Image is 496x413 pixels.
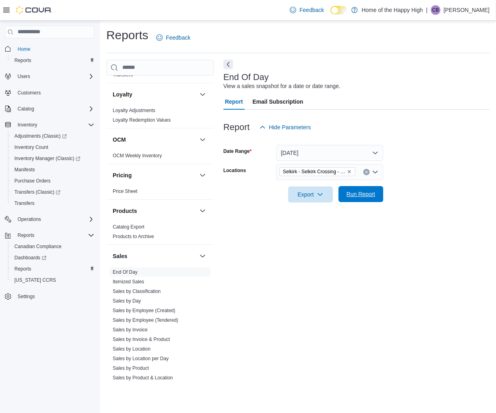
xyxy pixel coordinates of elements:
span: Purchase Orders [14,178,51,184]
label: Locations [223,167,246,174]
a: Transfers [11,198,38,208]
button: Run Report [339,186,383,202]
a: Sales by Product & Location per Day [113,385,191,390]
span: Users [14,72,94,81]
span: Transfers (Classic) [14,189,60,195]
button: Loyalty [198,90,207,99]
a: Inventory Manager (Classic) [8,153,98,164]
span: Loyalty Adjustments [113,107,155,114]
div: Products [106,222,214,245]
span: Inventory [18,122,37,128]
a: Transfers [113,72,133,78]
a: OCM Weekly Inventory [113,153,162,158]
a: Sales by Employee (Created) [113,308,175,313]
button: Products [113,207,196,215]
button: Catalog [2,103,98,114]
div: Pricing [106,186,214,199]
span: Canadian Compliance [11,242,94,251]
p: | [426,5,428,15]
a: Purchase Orders [11,176,54,186]
button: Customers [2,87,98,98]
span: Catalog [14,104,94,114]
h3: Sales [113,252,127,260]
span: Sales by Location [113,346,151,352]
span: Feedback [166,34,190,42]
span: Washington CCRS [11,275,94,285]
a: Customers [14,88,44,98]
a: Sales by Location per Day [113,356,169,361]
a: Loyalty Redemption Values [113,117,171,123]
h3: Pricing [113,171,131,179]
a: Products to Archive [113,234,154,239]
a: Loyalty Adjustments [113,108,155,113]
a: Adjustments (Classic) [8,130,98,142]
button: Settings [2,291,98,302]
a: Sales by Product [113,365,149,371]
h3: OCM [113,136,126,144]
h3: End Of Day [223,72,269,82]
span: Reports [18,232,34,239]
button: Open list of options [372,169,378,175]
button: Purchase Orders [8,175,98,186]
button: Users [2,71,98,82]
span: Itemized Sales [113,279,144,285]
span: Email Subscription [253,94,303,110]
a: Sales by Classification [113,289,161,294]
a: Sales by Invoice [113,327,147,333]
span: Manifests [11,165,94,174]
button: Operations [14,215,44,224]
button: Reports [8,55,98,66]
button: Pricing [113,171,196,179]
a: Inventory Manager (Classic) [11,154,84,163]
button: Canadian Compliance [8,241,98,252]
h3: Loyalty [113,90,132,98]
button: Home [2,43,98,55]
div: Loyalty [106,106,214,128]
div: OCM [106,151,214,164]
span: Dashboards [14,255,46,261]
button: Next [223,60,233,69]
span: Sales by Product & Location [113,375,173,381]
button: Loyalty [113,90,196,98]
button: OCM [198,135,207,144]
a: Feedback [287,2,327,18]
span: Manifests [14,166,35,173]
span: Settings [18,293,35,300]
a: Sales by Invoice & Product [113,337,170,342]
span: Dashboards [11,253,94,263]
span: Purchase Orders [11,176,94,186]
span: Selkirk - Selkirk Crossing - Fire & Flower [283,168,345,176]
a: Sales by Employee (Tendered) [113,317,178,323]
span: Transfers [11,198,94,208]
h3: Report [223,122,250,132]
button: Transfers [8,198,98,209]
span: Reports [11,264,94,274]
a: Dashboards [8,252,98,263]
div: Sales [106,267,214,405]
span: Report [225,94,243,110]
h3: Products [113,207,137,215]
span: Inventory Count [14,144,48,150]
span: CB [432,5,439,15]
span: Reports [14,266,31,272]
span: Hide Parameters [269,123,311,131]
span: Run Report [347,190,375,198]
a: Dashboards [11,253,50,263]
a: Price Sheet [113,188,137,194]
span: Sales by Invoice [113,327,147,333]
div: Christy Brown [431,5,440,15]
button: Remove Selkirk - Selkirk Crossing - Fire & Flower from selection in this group [347,169,352,174]
a: End Of Day [113,269,137,275]
span: OCM Weekly Inventory [113,152,162,159]
span: Inventory Manager (Classic) [11,154,94,163]
span: Customers [14,88,94,98]
label: Date Range [223,148,252,154]
button: Inventory [2,119,98,130]
span: Sales by Location per Day [113,355,169,362]
span: Customers [18,90,41,96]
